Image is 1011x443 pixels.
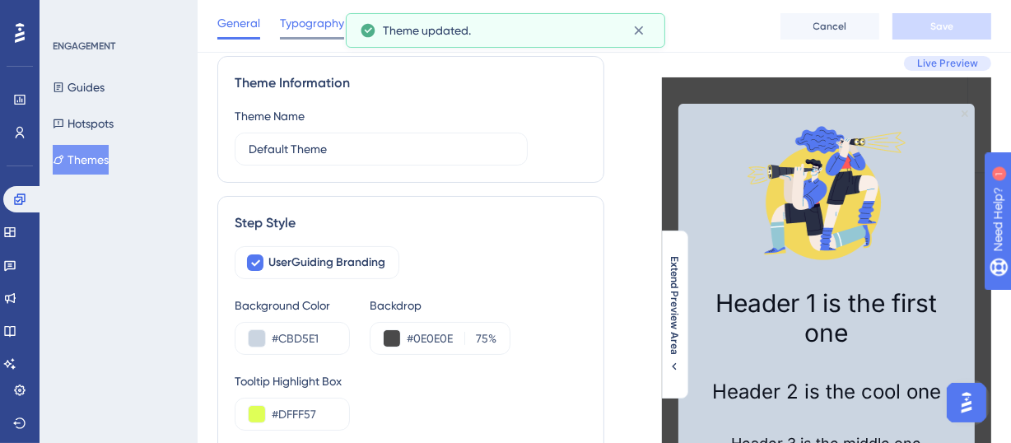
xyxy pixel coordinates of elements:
[235,106,305,126] div: Theme Name
[114,8,119,21] div: 1
[892,13,991,40] button: Save
[917,57,978,70] span: Live Preview
[661,256,687,373] button: Extend Preview Area
[692,380,962,403] h2: Header 2 is the cool one
[464,329,496,348] label: %
[744,110,909,275] img: Modal Media
[813,20,847,33] span: Cancel
[39,4,103,24] span: Need Help?
[53,40,115,53] div: ENGAGEMENT
[235,296,350,315] div: Background Color
[470,329,488,348] input: %
[962,110,968,117] div: Close Preview
[268,253,385,273] span: UserGuiding Branding
[53,109,114,138] button: Hotspots
[249,140,514,158] input: Theme Name
[692,288,962,347] h1: Header 1 is the first one
[383,21,471,40] span: Theme updated.
[235,73,587,93] div: Theme Information
[53,145,109,175] button: Themes
[930,20,953,33] span: Save
[280,13,344,33] span: Typography
[668,256,681,355] span: Extend Preview Area
[217,13,260,33] span: General
[235,371,587,391] div: Tooltip Highlight Box
[942,378,991,427] iframe: UserGuiding AI Assistant Launcher
[370,296,510,315] div: Backdrop
[235,213,587,233] div: Step Style
[780,13,879,40] button: Cancel
[53,72,105,102] button: Guides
